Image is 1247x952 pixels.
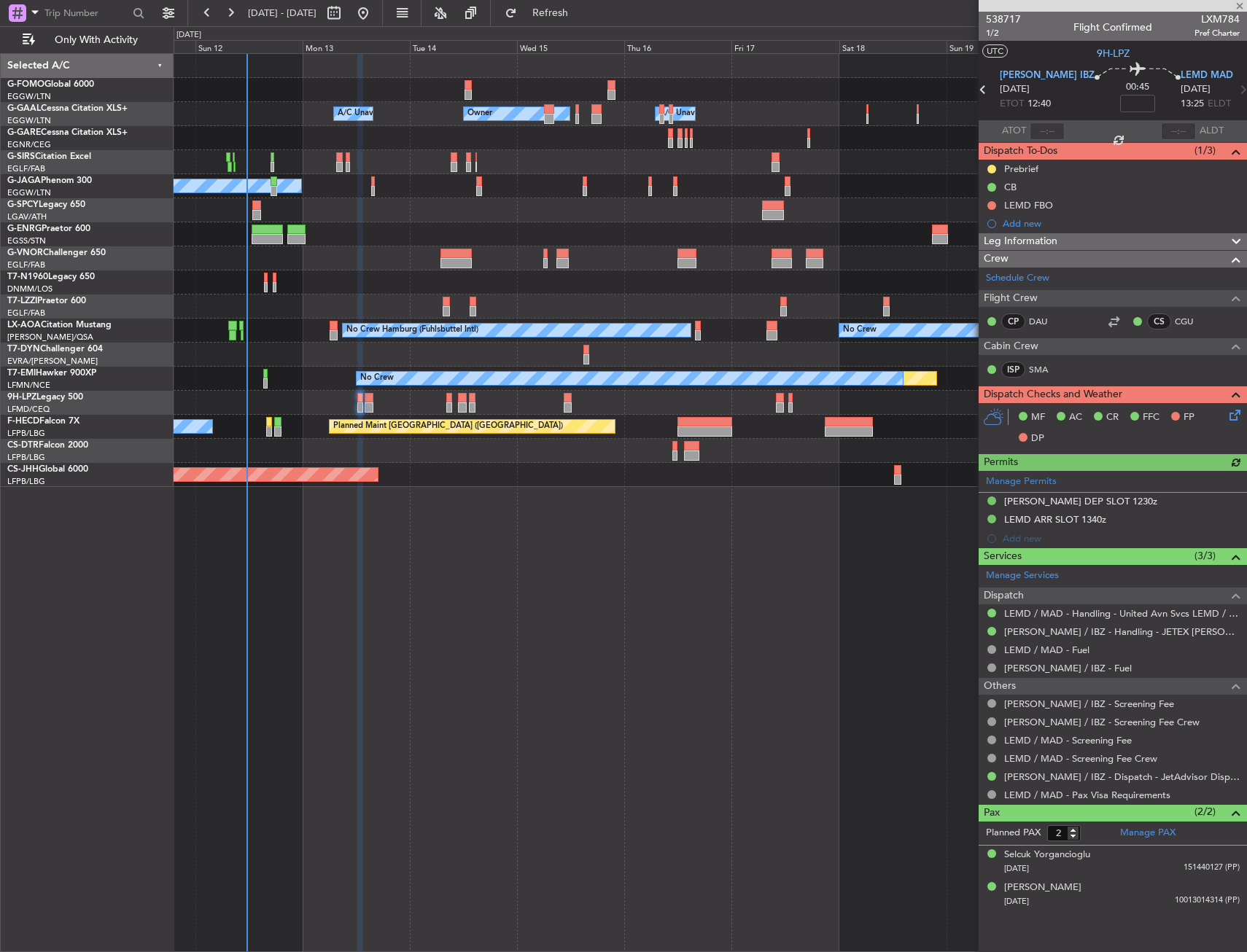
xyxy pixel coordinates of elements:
span: ALDT [1200,124,1224,138]
span: AC [1069,410,1082,425]
div: Tue 14 [410,40,517,53]
div: Fri 17 [731,40,839,53]
span: Refresh [520,8,581,18]
span: T7-DYN [7,345,40,354]
input: Trip Number [44,2,128,24]
span: (2/2) [1194,804,1216,819]
a: T7-N1960Legacy 650 [7,273,95,281]
div: ISP [1001,362,1025,378]
span: 12:40 [1027,97,1051,112]
a: LEMD / MAD - Fuel [1004,644,1089,656]
span: [PERSON_NAME] IBZ [1000,69,1095,83]
span: FFC [1143,410,1159,425]
div: No Crew [360,367,394,389]
a: LFPB/LBG [7,476,45,487]
span: 9H-LPZ [1097,46,1130,61]
span: Others [984,678,1016,695]
a: [PERSON_NAME]/QSA [7,332,93,343]
div: Thu 16 [624,40,731,53]
span: [DATE] [1181,82,1211,97]
a: T7-EMIHawker 900XP [7,369,96,378]
a: EGLF/FAB [7,260,45,270]
span: LEMD MAD [1181,69,1233,83]
a: LEMD / MAD - Screening Fee Crew [1004,752,1157,765]
span: T7-LZZI [7,297,37,305]
div: Wed 15 [517,40,624,53]
span: MF [1031,410,1045,425]
span: Pax [984,805,1000,822]
span: T7-N1960 [7,273,48,281]
a: LFPB/LBG [7,428,45,439]
span: DP [1031,432,1044,446]
a: G-FOMOGlobal 6000 [7,80,94,89]
a: G-SPCYLegacy 650 [7,200,85,209]
a: T7-DYNChallenger 604 [7,345,103,354]
a: LEMD / MAD - Pax Visa Requirements [1004,789,1170,801]
div: Add new [1003,217,1240,230]
span: [DATE] - [DATE] [248,7,316,20]
a: LGAV/ATH [7,211,47,222]
button: Refresh [498,1,586,25]
span: Services [984,548,1022,565]
a: T7-LZZIPraetor 600 [7,297,86,305]
div: A/C Unavailable [338,103,398,125]
span: Dispatch [984,588,1024,604]
span: [DATE] [1000,82,1030,97]
div: CS [1147,313,1171,329]
span: Cabin Crew [984,338,1038,355]
span: 13:25 [1181,97,1204,112]
div: [DATE] [176,29,201,42]
a: 9H-LPZLegacy 500 [7,393,83,402]
div: Planned Maint [GEOGRAPHIC_DATA] ([GEOGRAPHIC_DATA]) [333,415,563,437]
a: [PERSON_NAME] / IBZ - Screening Fee [1004,698,1174,710]
a: F-HECDFalcon 7X [7,417,79,426]
span: ETOT [1000,97,1024,112]
label: Planned PAX [986,826,1041,840]
a: [PERSON_NAME] / IBZ - Screening Fee Crew [1004,716,1200,728]
a: LEMD / MAD - Screening Fee [1004,734,1132,746]
a: G-ENRGPraetor 600 [7,225,90,233]
span: G-ENRG [7,225,42,233]
span: Dispatch Checks and Weather [984,386,1122,403]
span: LXM784 [1194,12,1240,27]
span: [DATE] [1004,896,1029,907]
div: Prebrief [1004,163,1038,175]
button: Only With Activity [16,28,158,52]
span: Only With Activity [38,35,154,45]
div: CB [1004,181,1017,193]
a: CS-JHHGlobal 6000 [7,465,88,474]
div: Mon 13 [303,40,410,53]
a: [PERSON_NAME] / IBZ - Dispatch - JetAdvisor Dispatch 9H [1004,770,1240,783]
span: FP [1184,410,1194,425]
a: G-GAALCessna Citation XLS+ [7,104,128,113]
div: Sun 19 [947,40,1054,53]
span: Pref Charter [1194,27,1240,39]
span: 538717 [986,12,1021,27]
a: Manage PAX [1120,826,1176,840]
span: 00:45 [1126,80,1149,95]
span: 151440127 (PP) [1184,862,1240,874]
span: LX-AOA [7,321,41,329]
span: F-HECD [7,417,39,426]
span: (1/3) [1194,143,1216,158]
div: A/C Unavailable [659,103,720,125]
span: [DATE] [1004,863,1029,874]
span: Leg Information [984,233,1057,250]
a: EGGW/LTN [7,91,51,102]
a: DAU [1029,315,1062,328]
span: Dispatch To-Dos [984,143,1057,160]
a: EGGW/LTN [7,115,51,126]
a: Manage Services [986,569,1059,583]
a: SMA [1029,363,1062,376]
a: LEMD / MAD - Handling - United Avn Svcs LEMD / MAD [1004,607,1240,620]
span: G-VNOR [7,249,43,257]
div: [PERSON_NAME] [1004,881,1081,895]
a: EGLF/FAB [7,308,45,319]
span: ELDT [1208,97,1231,112]
span: (3/3) [1194,548,1216,563]
span: G-GARE [7,128,41,137]
a: G-VNORChallenger 650 [7,249,106,257]
a: EVRA/[PERSON_NAME] [7,356,98,367]
div: Flight Confirmed [1073,20,1152,35]
a: EGGW/LTN [7,187,51,198]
